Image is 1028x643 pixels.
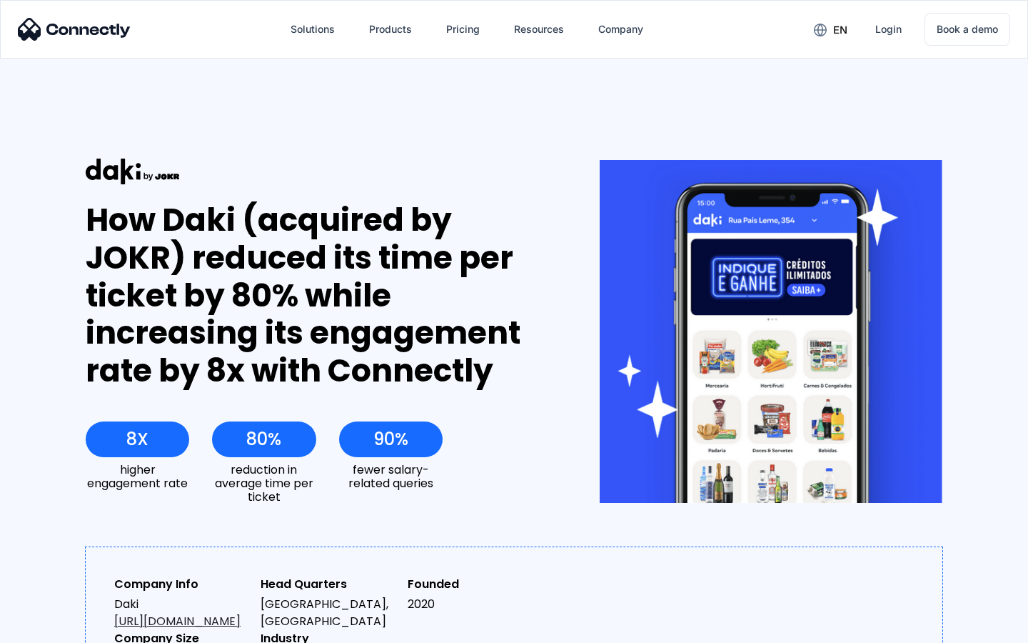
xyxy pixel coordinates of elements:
div: Daki [114,596,249,630]
a: Login [864,12,913,46]
div: Company [598,19,643,39]
aside: Language selected: English [14,618,86,638]
div: 80% [246,429,281,449]
div: Pricing [446,19,480,39]
div: 2020 [408,596,543,613]
div: reduction in average time per ticket [212,463,316,504]
a: Book a demo [924,13,1010,46]
div: [GEOGRAPHIC_DATA], [GEOGRAPHIC_DATA] [261,596,395,630]
img: Connectly Logo [18,18,131,41]
div: Solutions [291,19,335,39]
a: Pricing [435,12,491,46]
div: Resources [514,19,564,39]
div: en [833,20,847,40]
ul: Language list [29,618,86,638]
div: higher engagement rate [86,463,189,490]
div: fewer salary-related queries [339,463,443,490]
div: 90% [373,429,408,449]
div: Head Quarters [261,576,395,593]
div: How Daki (acquired by JOKR) reduced its time per ticket by 80% while increasing its engagement ra... [86,201,548,390]
div: Products [369,19,412,39]
div: Company Info [114,576,249,593]
a: [URL][DOMAIN_NAME] [114,613,241,629]
div: Login [875,19,902,39]
div: 8X [126,429,148,449]
div: Founded [408,576,543,593]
